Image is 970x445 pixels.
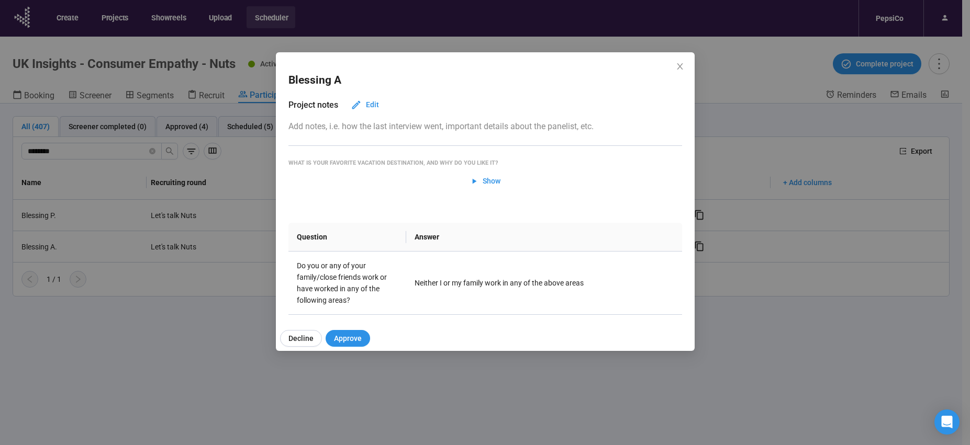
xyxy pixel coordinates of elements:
td: Yes, less than [DATE] [406,315,682,378]
th: Question [288,223,407,252]
span: close [676,62,684,71]
span: Edit [366,99,379,110]
h2: Blessing A [288,72,341,89]
h3: Project notes [288,98,338,111]
button: Decline [280,330,322,347]
div: Open Intercom Messenger [934,409,960,435]
p: Add notes, i.e. how the last interview went, important details about the panelist, etc. [288,120,682,133]
span: Show [483,175,500,187]
button: Show [461,173,509,189]
button: Approve [326,330,370,347]
button: Edit [342,96,387,113]
td: Do you or any of your family/close friends work or have worked in any of the following areas? [288,252,407,315]
td: Neither I or my family work in any of the above areas [406,252,682,315]
button: Close [674,61,686,73]
span: Decline [288,333,314,344]
div: What is your favorite vacation destination, and why do you like it? [288,158,682,167]
th: Answer [406,223,682,252]
span: Approve [334,333,362,344]
td: Have you ever taken part in a recorded market research group discussion or depth interview before? [288,315,407,378]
